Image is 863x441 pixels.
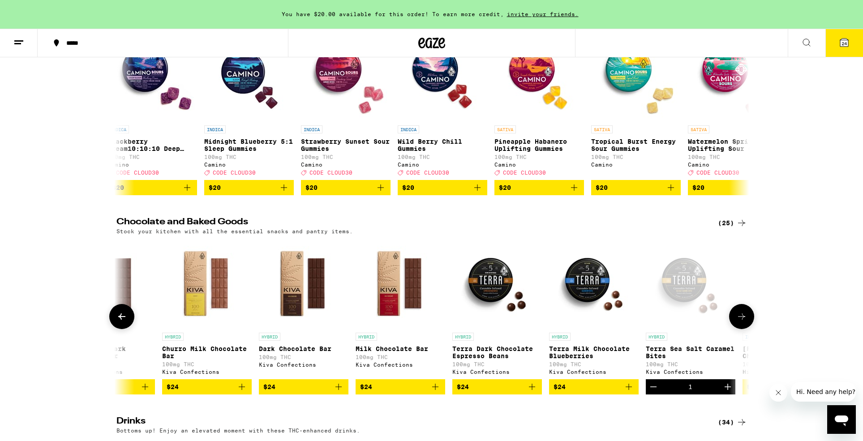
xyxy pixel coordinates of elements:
span: $26 [747,383,759,390]
p: INDICA [398,125,419,133]
img: Highatus Powered by Cannabiotix - Smore's ChronBons [743,239,832,328]
img: Camino - Midnight Blueberry 5:1 Sleep Gummies [204,31,294,121]
a: Open page for Smore's ChronBons from Highatus Powered by Cannabiotix [743,239,832,379]
h2: Drinks [116,417,703,428]
span: $20 [402,184,414,191]
img: Kiva Confections - Terra Dark Chocolate Espresso Beans [452,239,542,328]
div: (25) [718,218,747,228]
p: 100mg THC [398,154,487,160]
button: Add to bag [356,379,445,394]
a: Open page for Tropical Burst Energy Sour Gummies from Camino [591,31,681,180]
a: Open page for Blackberry Dark Chocolate Bar from Kiva Confections [65,239,155,379]
span: $20 [692,184,704,191]
button: Add to bag [591,180,681,195]
button: Add to bag [549,379,639,394]
span: CODE CLOUD30 [213,170,256,176]
span: $24 [263,383,275,390]
p: INDICA [204,125,226,133]
button: Add to bag [65,379,155,394]
img: Camino - Blackberry Dream10:10:10 Deep Sleep Gummies [107,31,197,121]
a: Open page for Churro Milk Chocolate Bar from Kiva Confections [162,239,252,379]
a: (34) [718,417,747,428]
p: 100mg THC [494,154,584,160]
button: Add to bag [162,379,252,394]
iframe: Message from company [791,382,856,402]
span: You have $20.00 available for this order! To earn more credit, [282,11,504,17]
p: SATIVA [688,125,709,133]
div: 1 [688,383,692,390]
p: 100mg THC [591,154,681,160]
img: Kiva Confections - Milk Chocolate Bar [356,239,445,328]
p: Terra Dark Chocolate Espresso Beans [452,345,542,360]
button: Add to bag [301,180,391,195]
p: Milk Chocolate Bar [356,345,445,352]
p: HYBRID [452,333,474,341]
p: Blackberry Dream10:10:10 Deep Sleep Gummies [107,138,197,152]
span: $24 [554,383,566,390]
p: 100mg THC [204,154,294,160]
p: 100mg THC [65,361,155,367]
a: Open page for Watermelon Spritz Uplifting Sour Gummies from Camino [688,31,777,180]
button: Add to bag [688,180,777,195]
a: Open page for Terra Dark Chocolate Espresso Beans from Kiva Confections [452,239,542,379]
p: Strawberry Sunset Sour Gummies [301,138,391,152]
iframe: Close message [769,384,787,402]
div: Camino [591,162,681,167]
button: Add to bag [398,180,487,195]
div: Camino [204,162,294,167]
img: Camino - Strawberry Sunset Sour Gummies [301,31,391,121]
p: [PERSON_NAME]'s ChronBons [743,345,832,360]
span: $20 [209,184,221,191]
span: $24 [167,383,179,390]
div: Camino [494,162,584,167]
p: HYBRID [162,333,184,341]
p: HYBRID [549,333,571,341]
span: 24 [842,41,847,46]
span: CODE CLOUD30 [309,170,352,176]
div: Camino [398,162,487,167]
p: 100mg THC [646,361,735,367]
p: Midnight Blueberry 5:1 Sleep Gummies [204,138,294,152]
div: Kiva Confections [259,362,348,368]
span: CODE CLOUD30 [406,170,449,176]
div: Kiva Confections [646,369,735,375]
p: HYBRID [356,333,377,341]
p: INDICA [301,125,322,133]
a: Open page for Pineapple Habanero Uplifting Gummies from Camino [494,31,584,180]
p: 100mg THC [356,354,445,360]
img: Camino - Watermelon Spritz Uplifting Sour Gummies [688,31,777,121]
img: Camino - Pineapple Habanero Uplifting Gummies [494,31,584,121]
div: Camino [688,162,777,167]
p: HYBRID [259,333,280,341]
button: Add to bag [494,180,584,195]
span: $20 [305,184,318,191]
p: INDICA [107,125,129,133]
a: Open page for Terra Milk Chocolate Blueberries from Kiva Confections [549,239,639,379]
p: Bottoms up! Enjoy an elevated moment with these THC-enhanced drinks. [116,428,360,433]
span: $24 [457,383,469,390]
button: Increment [720,379,735,394]
span: $20 [112,184,124,191]
div: Kiva Confections [162,369,252,375]
a: Open page for Strawberry Sunset Sour Gummies from Camino [301,31,391,180]
div: Kiva Confections [452,369,542,375]
p: Tropical Burst Energy Sour Gummies [591,138,681,152]
img: Camino - Tropical Burst Energy Sour Gummies [591,31,681,121]
p: 100mg THC [259,354,348,360]
p: SATIVA [494,125,516,133]
p: Watermelon Spritz Uplifting Sour Gummies [688,138,777,152]
p: Pineapple Habanero Uplifting Gummies [494,138,584,152]
div: Highatus Powered by Cannabiotix [743,369,832,375]
span: $20 [499,184,511,191]
p: HYBRID [646,333,667,341]
p: 100mg THC [743,361,832,367]
span: $24 [360,383,372,390]
button: Add to bag [259,379,348,394]
p: INDICA [743,333,764,341]
img: Kiva Confections - Terra Milk Chocolate Blueberries [549,239,639,328]
p: Stock your kitchen with all the essential snacks and pantry items. [116,228,353,234]
iframe: Button to launch messaging window [827,405,856,434]
button: Decrement [646,379,661,394]
span: invite your friends. [504,11,582,17]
